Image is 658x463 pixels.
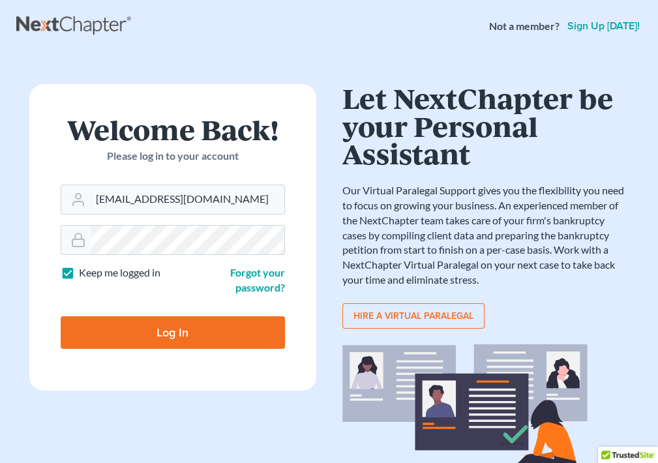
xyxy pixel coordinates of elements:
p: Please log in to your account [61,149,285,164]
p: Our Virtual Paralegal Support gives you the flexibility you need to focus on growing your busines... [342,183,629,288]
label: Keep me logged in [79,265,160,280]
a: Forgot your password? [230,266,285,293]
strong: Not a member? [489,19,560,34]
input: Email Address [91,185,284,214]
input: Log In [61,316,285,349]
h1: Let NextChapter be your Personal Assistant [342,84,629,168]
a: Hire a virtual paralegal [342,303,485,329]
a: Sign up [DATE]! [565,21,642,31]
h1: Welcome Back! [61,115,285,143]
